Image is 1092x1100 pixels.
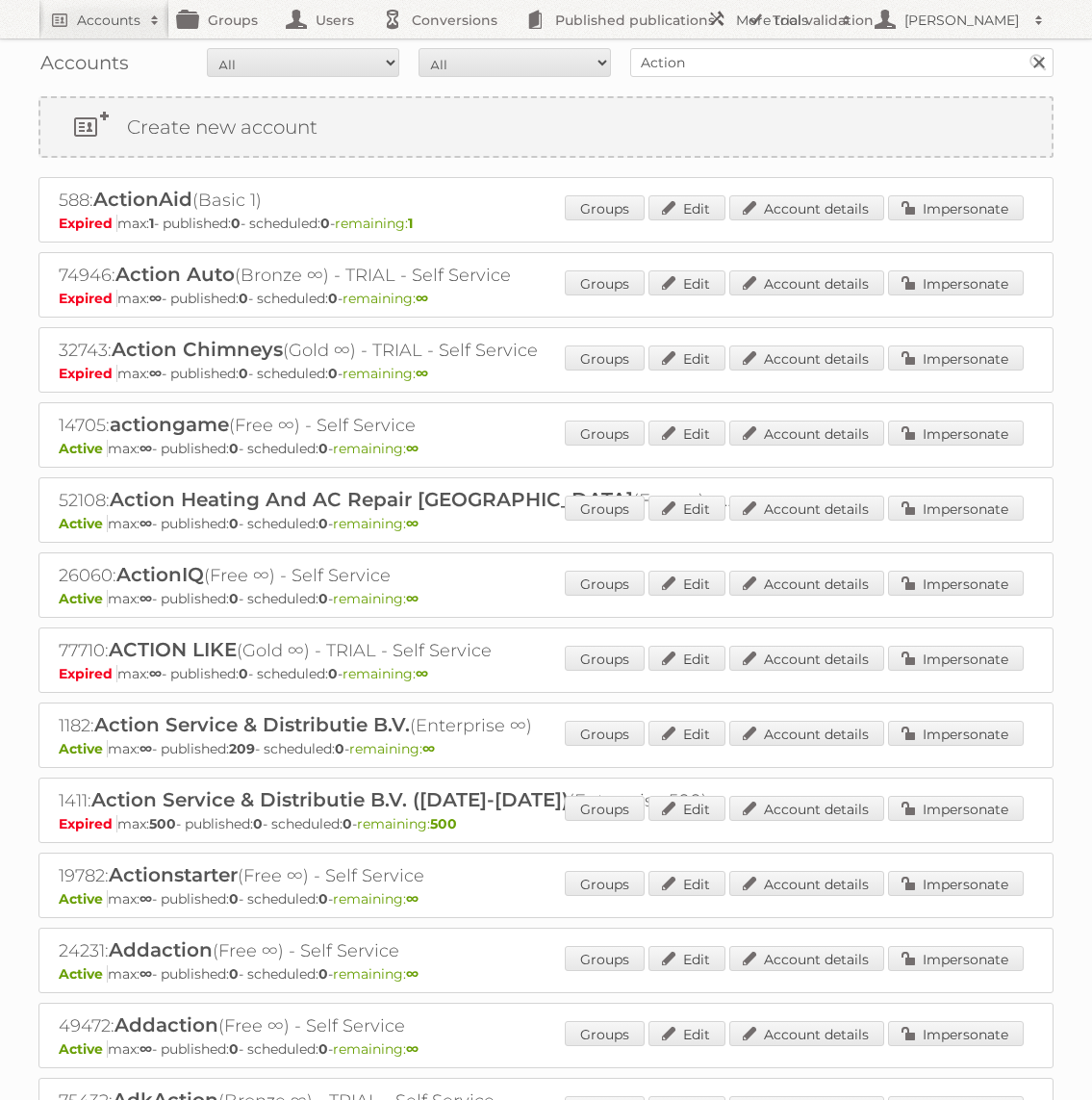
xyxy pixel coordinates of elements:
h2: 588: (Basic 1) [59,188,732,213]
a: Account details [729,871,884,896]
span: Expired [59,815,117,832]
span: remaining: [357,815,457,832]
a: Edit [648,345,725,371]
a: Edit [648,946,725,971]
span: Expired [59,665,117,682]
strong: 0 [229,890,239,908]
strong: 0 [320,215,330,232]
strong: 0 [229,440,239,457]
strong: ∞ [140,590,152,607]
p: max: - published: - scheduled: - [59,665,1033,682]
a: Groups [565,946,645,971]
span: Addaction [114,1013,218,1036]
span: remaining: [333,965,419,983]
a: Account details [729,1021,884,1046]
a: Groups [565,646,645,671]
strong: ∞ [406,440,419,457]
strong: ∞ [416,365,428,382]
p: max: - published: - scheduled: - [59,215,1033,232]
span: Action Service & Distributie B.V. ([DATE]-[DATE]) [91,788,569,811]
a: Account details [729,796,884,821]
span: Active [59,1040,108,1058]
h2: 49472: (Free ∞) - Self Service [59,1013,732,1038]
a: Impersonate [888,345,1024,371]
a: Edit [648,571,725,596]
strong: 0 [229,590,239,607]
a: Impersonate [888,496,1024,521]
strong: ∞ [406,590,419,607]
a: Impersonate [888,871,1024,896]
a: Groups [565,871,645,896]
strong: 0 [239,665,248,682]
p: max: - published: - scheduled: - [59,290,1033,307]
a: Impersonate [888,646,1024,671]
span: Active [59,890,108,908]
strong: ∞ [140,440,152,457]
a: Account details [729,646,884,671]
strong: ∞ [140,740,152,757]
strong: ∞ [149,290,162,307]
span: Actionstarter [109,863,238,886]
strong: ∞ [406,1040,419,1058]
a: Account details [729,496,884,521]
span: remaining: [333,515,419,532]
a: Account details [729,345,884,371]
a: Account details [729,270,884,295]
strong: 500 [430,815,457,832]
span: Action Service & Distributie B.V. [94,713,410,736]
a: Edit [648,496,725,521]
a: Edit [648,421,725,446]
h2: 24231: (Free ∞) - Self Service [59,938,732,963]
a: Account details [729,195,884,220]
h2: [PERSON_NAME] [900,11,1025,30]
strong: 0 [318,965,328,983]
span: remaining: [333,1040,419,1058]
h2: 14705: (Free ∞) - Self Service [59,413,732,438]
h2: 1411: (Enterprise 500) [59,788,732,813]
p: max: - published: - scheduled: - [59,890,1033,908]
strong: 0 [328,665,338,682]
strong: 0 [239,290,248,307]
a: Impersonate [888,571,1024,596]
strong: 0 [239,365,248,382]
strong: 0 [318,515,328,532]
p: max: - published: - scheduled: - [59,365,1033,382]
a: Groups [565,421,645,446]
p: max: - published: - scheduled: - [59,440,1033,457]
strong: ∞ [140,890,152,908]
strong: ∞ [140,515,152,532]
span: Expired [59,215,117,232]
strong: ∞ [416,290,428,307]
span: actiongame [110,413,229,436]
a: Groups [565,571,645,596]
h2: 32743: (Gold ∞) - TRIAL - Self Service [59,338,732,363]
strong: 0 [318,590,328,607]
strong: 0 [328,290,338,307]
strong: ∞ [140,965,152,983]
a: Impersonate [888,270,1024,295]
a: Account details [729,421,884,446]
h2: 19782: (Free ∞) - Self Service [59,863,732,888]
a: Impersonate [888,796,1024,821]
a: Edit [648,646,725,671]
p: max: - published: - scheduled: - [59,1040,1033,1058]
a: Edit [648,721,725,746]
span: remaining: [333,890,419,908]
a: Account details [729,571,884,596]
strong: 0 [328,365,338,382]
span: Action Heating And AC Repair [GEOGRAPHIC_DATA] [110,488,633,511]
strong: 0 [318,1040,328,1058]
span: Active [59,590,108,607]
a: Account details [729,946,884,971]
a: Groups [565,796,645,821]
h2: 26060: (Free ∞) - Self Service [59,563,732,588]
span: ACTION LIKE [109,638,237,661]
strong: 0 [318,440,328,457]
a: Account details [729,721,884,746]
a: Impersonate [888,1021,1024,1046]
strong: 0 [253,815,263,832]
strong: 0 [318,890,328,908]
h2: 52108: (Free ∞) - Self Service [59,488,732,513]
span: Expired [59,290,117,307]
a: Edit [648,1021,725,1046]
